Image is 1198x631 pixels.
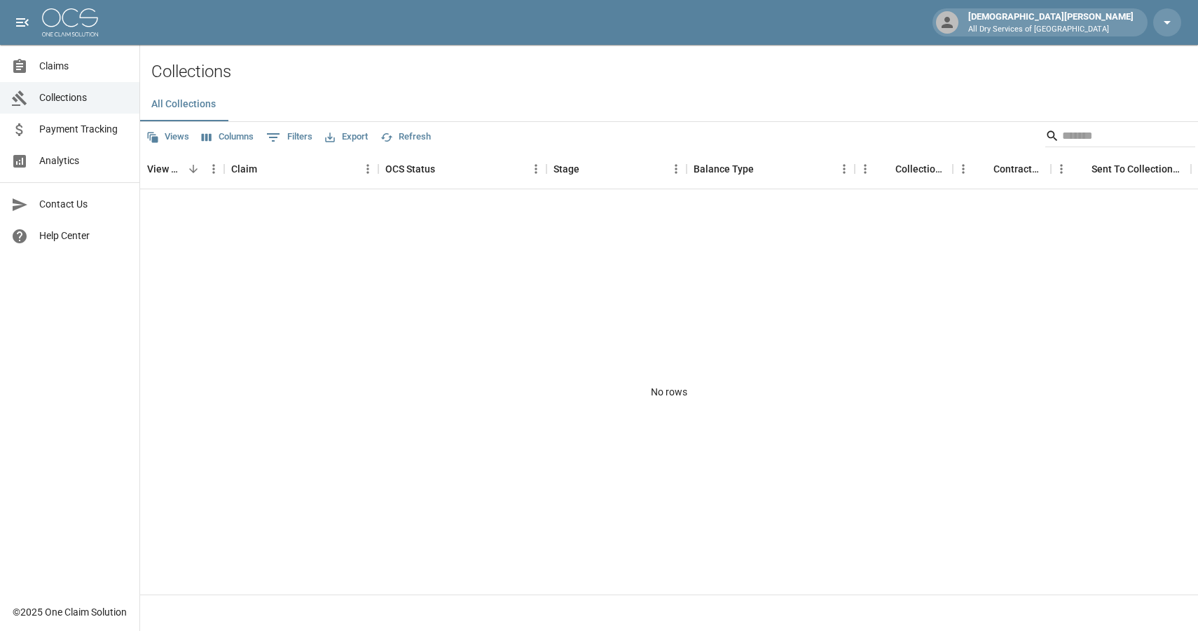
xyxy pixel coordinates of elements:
div: Contractor Amount [953,149,1051,189]
button: Select columns [198,126,257,148]
div: Search [1045,125,1195,150]
div: Collections Fee [855,149,953,189]
h2: Collections [151,62,1198,82]
div: OCS Status [378,149,546,189]
div: Claim [231,149,257,189]
div: Collections Fee [895,149,946,189]
button: Refresh [377,126,434,148]
button: Sort [754,159,773,179]
button: Sort [579,159,599,179]
button: Sort [1072,159,1092,179]
span: Help Center [39,229,128,243]
div: dynamic tabs [140,88,1198,121]
button: Menu [834,158,855,179]
div: View Collection [147,149,184,189]
button: Show filters [263,126,316,149]
span: Claims [39,59,128,74]
div: Balance Type [687,149,855,189]
p: All Dry Services of [GEOGRAPHIC_DATA] [968,24,1134,36]
button: Sort [184,159,203,179]
button: Sort [974,159,993,179]
button: Views [143,126,193,148]
button: Menu [666,158,687,179]
div: Claim [224,149,378,189]
button: Menu [953,158,974,179]
div: Stage [553,149,579,189]
button: Menu [855,158,876,179]
button: Menu [1051,158,1072,179]
img: ocs-logo-white-transparent.png [42,8,98,36]
div: [DEMOGRAPHIC_DATA][PERSON_NAME] [963,10,1139,35]
div: View Collection [140,149,224,189]
div: OCS Status [385,149,435,189]
button: Menu [525,158,546,179]
button: Sort [876,159,895,179]
div: Sent To Collections Date [1051,149,1191,189]
span: Payment Tracking [39,122,128,137]
span: Collections [39,90,128,105]
button: Menu [357,158,378,179]
div: Contractor Amount [993,149,1044,189]
div: Sent To Collections Date [1092,149,1184,189]
div: No rows [140,189,1198,595]
button: Export [322,126,371,148]
button: Sort [257,159,277,179]
div: Stage [546,149,687,189]
button: Sort [435,159,455,179]
span: Analytics [39,154,128,168]
button: Menu [203,158,224,179]
div: Balance Type [694,149,754,189]
div: © 2025 One Claim Solution [13,605,127,619]
button: All Collections [140,88,227,121]
button: open drawer [8,8,36,36]
span: Contact Us [39,197,128,212]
